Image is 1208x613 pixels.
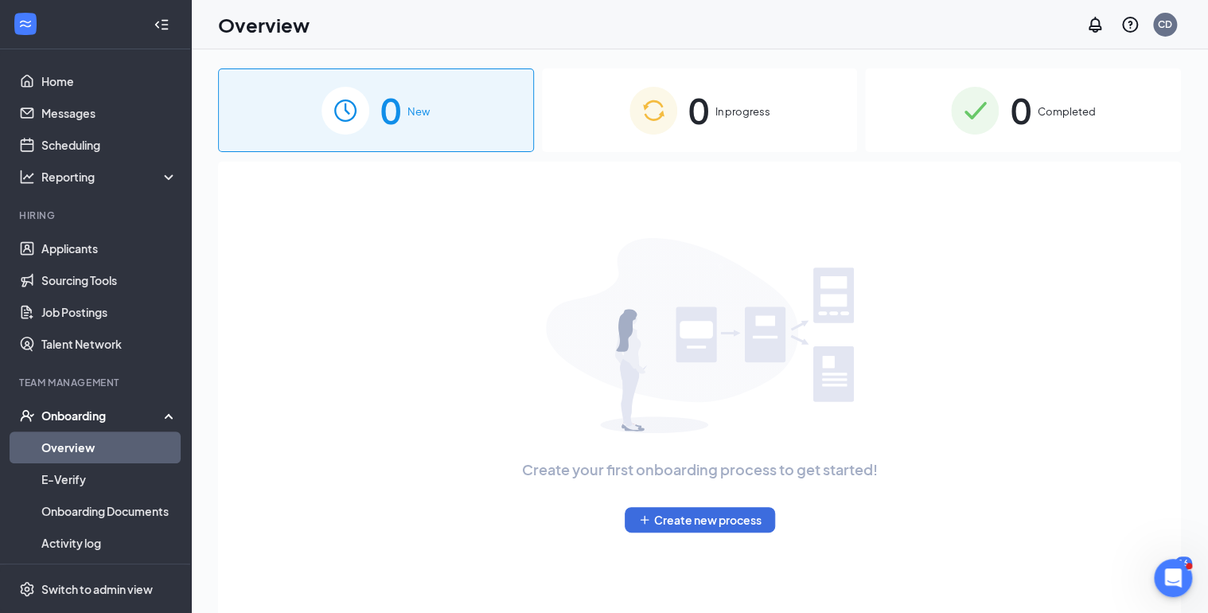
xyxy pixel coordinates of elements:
svg: Notifications [1085,15,1105,34]
a: Activity log [41,527,177,559]
svg: Plus [638,513,651,526]
svg: Analysis [19,169,35,185]
div: Onboarding [41,408,164,424]
a: Applicants [41,232,177,264]
span: In progress [715,103,770,119]
a: Onboarding Documents [41,495,177,527]
span: 0 [380,83,401,138]
span: 0 [688,83,709,138]
button: PlusCreate new process [625,507,775,533]
svg: Settings [19,581,35,597]
svg: Collapse [154,17,170,33]
a: Overview [41,431,177,463]
svg: UserCheck [19,408,35,424]
div: Reporting [41,169,178,185]
div: Switch to admin view [41,581,153,597]
iframe: Intercom live chat [1154,559,1192,597]
div: Team Management [19,376,174,389]
a: E-Verify [41,463,177,495]
span: Create your first onboarding process to get started! [522,459,878,481]
a: Messages [41,97,177,129]
span: 0 [1010,83,1031,138]
a: Scheduling [41,129,177,161]
div: Hiring [19,209,174,222]
div: 16 [1175,556,1192,570]
a: Team [41,559,177,591]
div: CD [1158,18,1172,31]
a: Job Postings [41,296,177,328]
a: Sourcing Tools [41,264,177,296]
svg: QuestionInfo [1120,15,1140,34]
h1: Overview [218,11,310,38]
a: Home [41,65,177,97]
span: New [407,103,430,119]
span: Completed [1037,103,1095,119]
svg: WorkstreamLogo [18,16,33,32]
a: Talent Network [41,328,177,360]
